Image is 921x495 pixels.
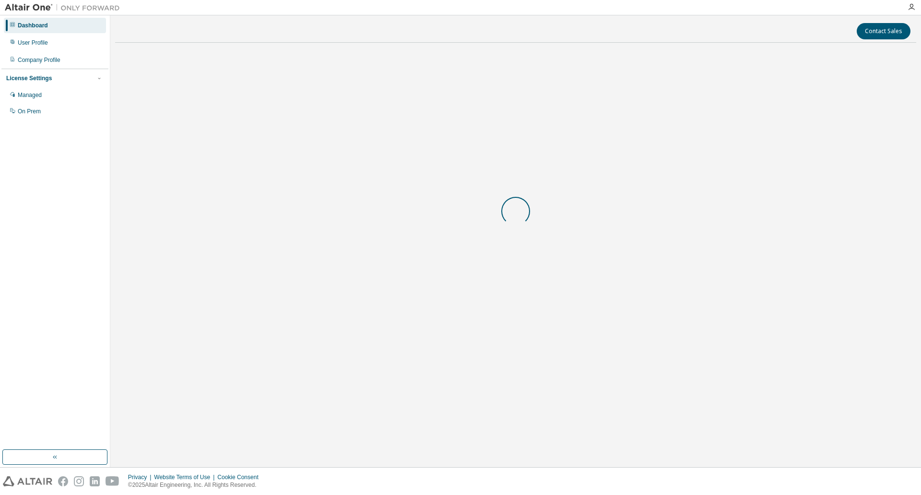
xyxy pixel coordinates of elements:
p: © 2025 Altair Engineering, Inc. All Rights Reserved. [128,481,264,489]
img: facebook.svg [58,476,68,486]
img: Altair One [5,3,125,12]
img: youtube.svg [106,476,119,486]
div: User Profile [18,39,48,47]
div: Company Profile [18,56,60,64]
div: Cookie Consent [217,473,264,481]
div: Dashboard [18,22,48,29]
img: instagram.svg [74,476,84,486]
div: License Settings [6,74,52,82]
img: linkedin.svg [90,476,100,486]
div: Managed [18,91,42,99]
div: Website Terms of Use [154,473,217,481]
button: Contact Sales [857,23,910,39]
img: altair_logo.svg [3,476,52,486]
div: On Prem [18,108,41,115]
div: Privacy [128,473,154,481]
